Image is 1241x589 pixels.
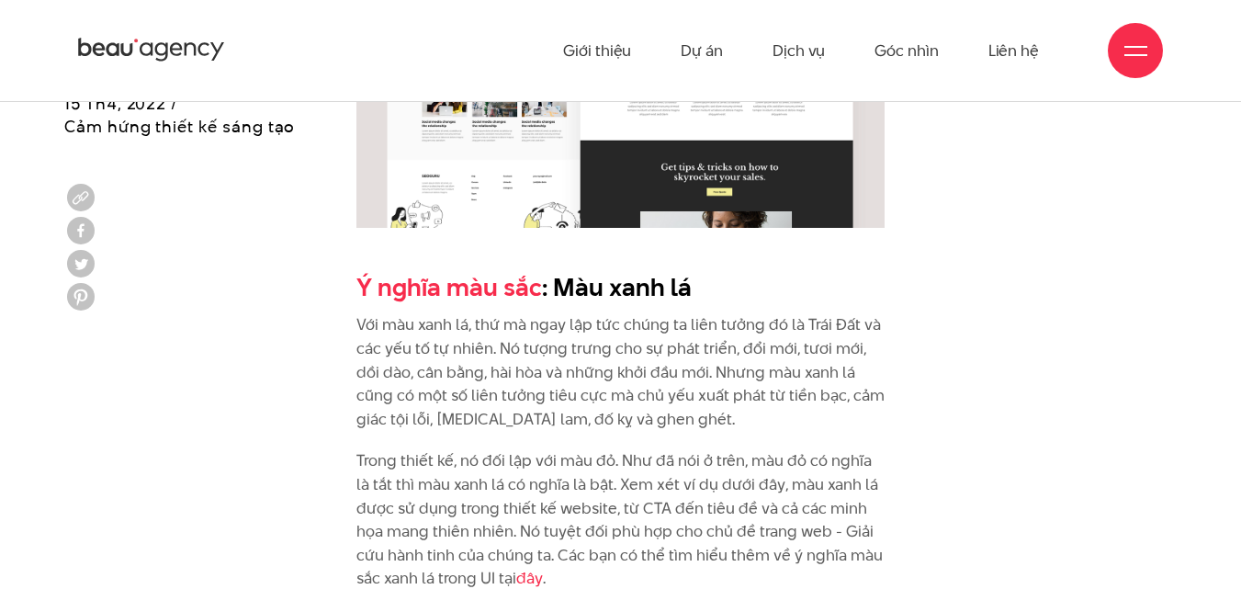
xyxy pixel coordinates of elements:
[64,92,295,138] span: 15 Th4, 2022 / Cảm hứng thiết kế sáng tạo
[356,270,542,304] a: Ý nghĩa màu sắc
[356,313,886,431] p: Với màu xanh lá, thứ mà ngay lập tức chúng ta liên tưởng đó là Trái Đất và các yếu tố tự nhiên. N...
[516,567,543,589] a: đây
[356,270,886,305] h2: : Màu xanh lá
